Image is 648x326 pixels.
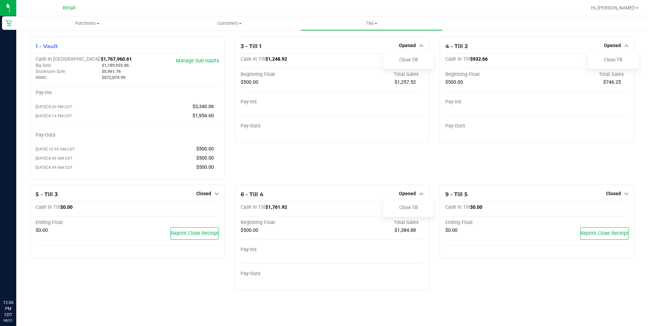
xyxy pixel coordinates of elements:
span: $0.00 [470,204,482,210]
span: Cash In Till [445,56,470,62]
div: Beginning Float [241,220,332,226]
span: Cash In [GEOGRAPHIC_DATA]: [36,56,101,62]
span: $5,961.76 [102,69,121,74]
p: 08/21 [3,318,13,323]
span: 6 - Till 4 [241,191,263,198]
p: 12:06 PM CDT [3,300,13,318]
span: Cash In Till [241,204,265,210]
span: [DATE] 8:20 PM CDT [36,104,72,109]
span: $500.00 [241,227,258,233]
span: Cash In Till [241,56,265,62]
span: $1,956.60 [193,113,214,119]
span: Opened [399,191,416,196]
span: Purchases [16,20,158,26]
a: Tills [301,16,443,30]
span: $3,340.06 [193,104,214,109]
span: $0.00 [445,227,458,233]
span: 9 - Till 5 [445,191,468,198]
span: $572,074.99 [102,75,125,80]
span: MIMO: [36,75,47,80]
span: [DATE] 8:14 PM CDT [36,114,72,118]
span: $500.00 [196,164,214,170]
span: Closed [196,191,211,196]
span: $1,248.92 [265,56,287,62]
span: $0.00 [60,204,73,210]
div: Beginning Float [241,72,332,78]
span: $500.00 [196,146,214,152]
div: Pay-Ins [36,90,127,96]
inline-svg: Retail [5,20,12,26]
span: $1,761.92 [265,204,287,210]
span: Hi, [PERSON_NAME]! [591,5,635,11]
span: $1,189,923.86 [102,63,129,68]
iframe: Resource center unread badge [20,271,28,279]
span: [DATE] 8:49 AM CDT [36,165,73,170]
button: Reprint Close Receipt [170,227,219,240]
span: $932.66 [470,56,488,62]
div: Pay-Ins [445,99,537,105]
div: Pay-Outs [241,271,332,277]
span: $1,384.88 [394,227,416,233]
span: Customers [159,20,300,26]
span: Retail [63,5,76,11]
span: Reprint Close Receipt [171,230,219,236]
span: $500.00 [196,155,214,161]
span: [DATE] 8:49 AM CDT [36,156,73,161]
div: Ending Float [36,220,127,226]
div: Pay-Outs [36,132,127,138]
button: Reprint Close Receipt [580,227,629,240]
span: Big Safe: [36,63,52,68]
span: $1,767,960.61 [101,56,132,62]
span: Stockroom Safe: [36,69,66,74]
span: Cash In Till [36,204,60,210]
span: Closed [606,191,621,196]
div: Beginning Float [445,72,537,78]
div: Ending Float [445,220,537,226]
a: Close Till [399,205,418,210]
span: [DATE] 10:35 AM CDT [36,147,75,151]
a: Manage Sub-Vaults [176,58,219,64]
span: $500.00 [445,79,463,85]
span: Cash In Till [445,204,470,210]
a: Close Till [399,57,418,62]
div: Pay-Ins [241,247,332,253]
div: Pay-Outs [241,123,332,129]
span: Opened [399,43,416,48]
span: Reprint Close Receipt [581,230,628,236]
a: Close Till [604,57,622,62]
a: Customers [158,16,300,30]
span: 4 - Till 2 [445,43,468,49]
iframe: Resource center [7,272,27,292]
div: Total Sales [537,72,629,78]
div: Pay-Outs [445,123,537,129]
div: Pay-Ins [241,99,332,105]
span: Tills [301,20,442,26]
span: $500.00 [241,79,258,85]
span: 5 - Till 3 [36,191,58,198]
div: Total Sales [332,72,424,78]
span: Opened [604,43,621,48]
span: $746.25 [603,79,621,85]
a: Purchases [16,16,158,30]
span: $1,257.52 [394,79,416,85]
span: 3 - Till 1 [241,43,261,49]
div: Total Sales [332,220,424,226]
span: 1 - Vault [36,43,58,49]
span: $0.00 [36,227,48,233]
